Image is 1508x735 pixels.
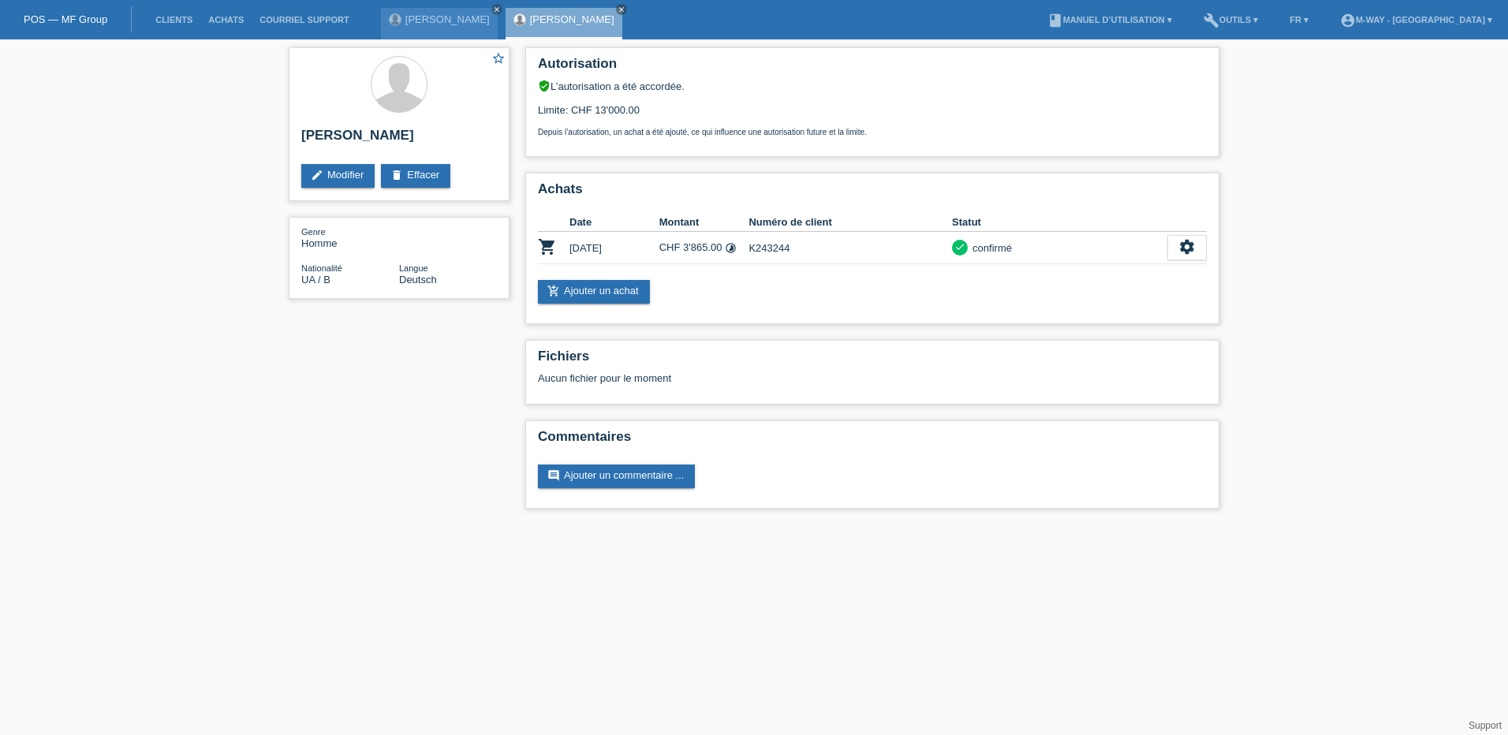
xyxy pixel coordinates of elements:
a: add_shopping_cartAjouter un achat [538,280,650,304]
a: deleteEffacer [381,164,450,188]
th: Montant [659,213,749,232]
td: K243244 [748,232,952,264]
i: book [1047,13,1063,28]
h2: Autorisation [538,56,1207,80]
a: commentAjouter un commentaire ... [538,465,695,488]
i: Taux fixes (12 versements) [725,242,737,254]
i: build [1204,13,1219,28]
a: editModifier [301,164,375,188]
i: POSP00026854 [538,237,557,256]
a: close [616,4,627,15]
a: Clients [147,15,200,24]
th: Date [569,213,659,232]
span: Genre [301,227,326,237]
div: Limite: CHF 13'000.00 [538,92,1207,136]
i: check [954,241,965,252]
th: Statut [952,213,1167,232]
div: confirmé [968,240,1012,256]
a: Support [1469,720,1502,731]
h2: Fichiers [538,349,1207,372]
i: edit [311,169,323,181]
h2: Commentaires [538,429,1207,453]
th: Numéro de client [748,213,952,232]
a: close [491,4,502,15]
a: Achats [200,15,252,24]
td: [DATE] [569,232,659,264]
a: star_border [491,51,506,68]
i: verified_user [538,80,551,92]
h2: Achats [538,181,1207,205]
p: Depuis l’autorisation, un achat a été ajouté, ce qui influence une autorisation future et la limite. [538,128,1207,136]
i: account_circle [1340,13,1356,28]
span: Nationalité [301,263,342,273]
a: [PERSON_NAME] [530,13,614,25]
span: Ukraine / B / 12.08.2015 [301,274,330,285]
span: Langue [399,263,428,273]
a: [PERSON_NAME] [405,13,490,25]
a: FR ▾ [1282,15,1316,24]
a: POS — MF Group [24,13,107,25]
i: add_shopping_cart [547,285,560,297]
div: Aucun fichier pour le moment [538,372,1020,384]
span: Deutsch [399,274,437,285]
a: buildOutils ▾ [1196,15,1266,24]
div: Homme [301,226,399,249]
a: bookManuel d’utilisation ▾ [1040,15,1180,24]
i: close [493,6,501,13]
td: CHF 3'865.00 [659,232,749,264]
a: account_circlem-way - [GEOGRAPHIC_DATA] ▾ [1332,15,1500,24]
i: comment [547,469,560,482]
i: close [618,6,625,13]
h2: [PERSON_NAME] [301,128,497,151]
a: Courriel Support [252,15,356,24]
i: delete [390,169,403,181]
div: L’autorisation a été accordée. [538,80,1207,92]
i: settings [1178,238,1196,256]
i: star_border [491,51,506,65]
